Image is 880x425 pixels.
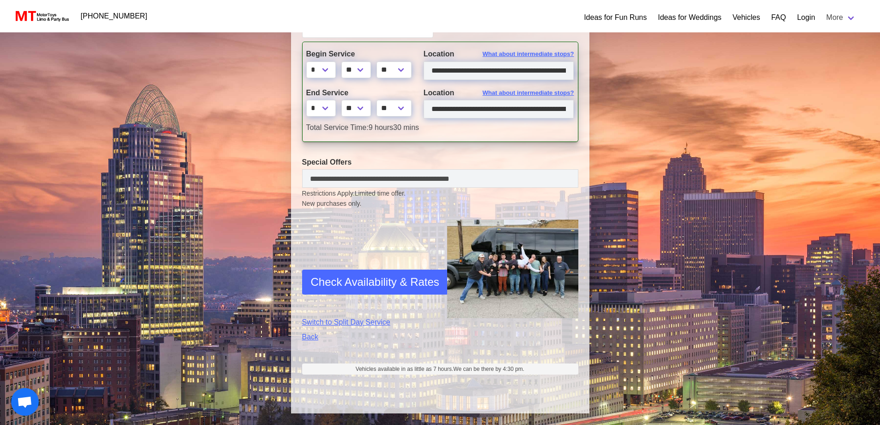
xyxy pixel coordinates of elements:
span: Location [424,50,455,58]
a: Ideas for Fun Runs [584,12,647,23]
a: Switch to Split Day Service [302,317,433,328]
label: Begin Service [306,49,410,60]
img: MotorToys Logo [13,10,70,23]
iframe: reCAPTCHA [302,231,443,300]
a: Open chat [11,388,39,416]
span: Location [424,89,455,97]
a: FAQ [771,12,786,23]
small: Restrictions Apply. [302,190,578,209]
a: Ideas for Weddings [658,12,722,23]
img: Driver-held-by-customers-2.jpg [447,220,578,318]
span: Vehicles available in as little as 7 hours. [356,365,524,373]
span: 30 mins [393,123,419,131]
span: What about intermediate stops? [483,49,574,59]
span: What about intermediate stops? [483,88,574,98]
a: More [821,8,862,27]
button: Check Availability & Rates [302,270,448,295]
span: Total Service Time: [306,123,369,131]
label: End Service [306,87,410,99]
a: Vehicles [733,12,760,23]
span: We can be there by 4:30 pm. [453,366,524,372]
a: Login [797,12,815,23]
div: 9 hours [299,122,581,133]
span: New purchases only. [302,199,578,209]
label: Special Offers [302,157,578,168]
a: Back [302,332,433,343]
span: Limited time offer. [355,189,406,198]
span: Check Availability & Rates [311,274,439,290]
a: [PHONE_NUMBER] [75,7,153,25]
